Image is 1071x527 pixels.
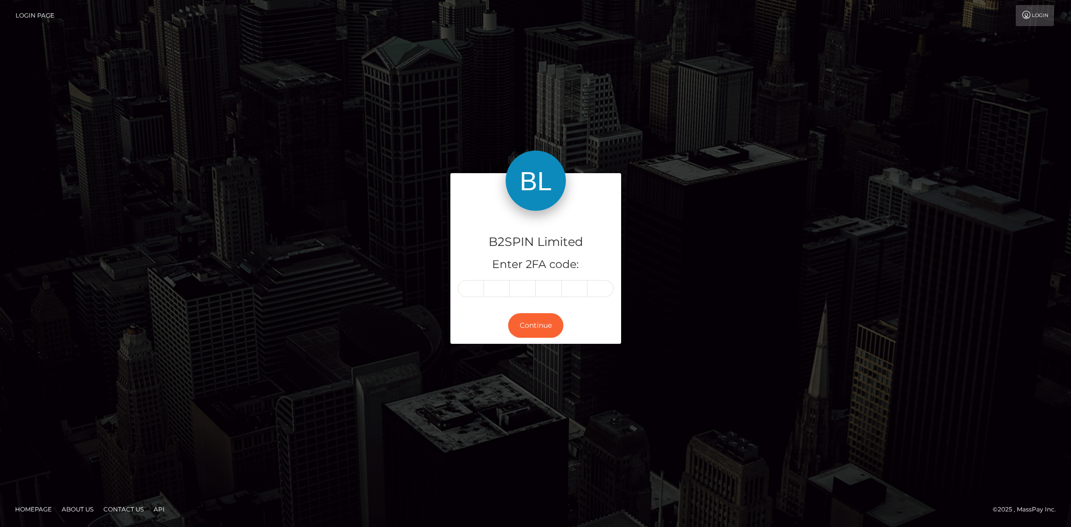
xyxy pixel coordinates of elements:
a: Contact Us [99,501,148,517]
h4: B2SPIN Limited [458,233,614,251]
a: API [150,501,169,517]
img: B2SPIN Limited [506,151,566,211]
a: Homepage [11,501,56,517]
a: Login Page [16,5,54,26]
button: Continue [508,313,563,338]
div: © 2025 , MassPay Inc. [993,504,1063,515]
h5: Enter 2FA code: [458,257,614,273]
a: About Us [58,501,97,517]
a: Login [1016,5,1054,26]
